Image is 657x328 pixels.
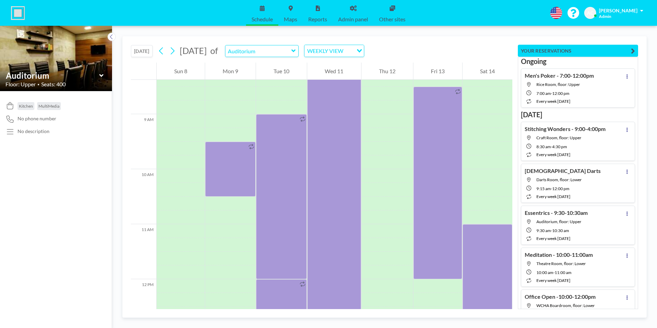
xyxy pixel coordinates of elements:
h4: Meditation - 10:00-11:00am [525,251,593,258]
div: Thu 12 [361,63,413,80]
span: every week [DATE] [536,152,570,157]
button: [DATE] [131,45,153,57]
span: Darts Room, floor: Lower [536,177,582,182]
span: - [551,144,552,149]
input: Auditorium [6,70,99,80]
span: 12:00 PM [552,91,569,96]
span: 12:00 PM [552,186,569,191]
span: - [551,228,552,233]
span: Auditorium, floor: Upper [536,219,581,224]
h4: Men's Poker - 7:00-12:00pm [525,72,594,79]
h4: Stitching Wonders - 9:00-4:00pm [525,125,605,132]
span: Maps [284,17,297,22]
span: • [37,82,40,87]
div: Tue 10 [256,63,307,80]
span: Other sites [379,17,405,22]
h4: Office Open -10:00-12:00pm [525,293,595,300]
span: Admin panel [338,17,368,22]
span: - [551,186,552,191]
span: 11:00 AM [555,270,571,275]
button: YOUR RESERVATIONS [518,45,638,57]
span: 10:30 AM [552,228,569,233]
img: organization-logo [11,6,25,20]
h3: Ongoing [521,57,635,66]
span: 4:30 PM [552,144,567,149]
div: Search for option [304,45,364,57]
div: Mon 9 [205,63,256,80]
span: Rice Room, floor: Upper [536,82,580,87]
input: Search for option [345,46,353,55]
div: No description [18,128,49,134]
input: Auditorium [225,45,291,57]
span: Seats: 400 [41,81,66,88]
span: Theatre Room, floor: Lower [536,261,586,266]
span: MultiMedia [38,103,59,109]
span: - [551,91,552,96]
span: every week [DATE] [536,236,570,241]
h4: [DEMOGRAPHIC_DATA] Darts [525,167,601,174]
span: Craft Room, floor: Upper [536,135,581,140]
div: 10 AM [131,169,156,224]
span: [PERSON_NAME] [599,8,637,13]
span: of [210,45,218,56]
span: every week [DATE] [536,278,570,283]
span: - [553,270,555,275]
span: 9:30 AM [536,228,551,233]
span: No phone number [18,116,56,122]
span: Reports [308,17,327,22]
div: Wed 11 [307,63,361,80]
span: Admin [599,14,611,19]
div: Fri 13 [413,63,462,80]
h4: Essentrics - 9:30-10:30am [525,209,588,216]
span: 9:15 AM [536,186,551,191]
span: Schedule [252,17,273,22]
span: 10:00 AM [536,270,553,275]
span: 8:30 AM [536,144,551,149]
h3: [DATE] [521,110,635,119]
span: AC [587,10,593,16]
span: Kitchen [19,103,33,109]
span: 7:00 AM [536,91,551,96]
div: 8 AM [131,59,156,114]
div: 11 AM [131,224,156,279]
span: every week [DATE] [536,99,570,104]
div: 9 AM [131,114,156,169]
div: Sat 14 [463,63,512,80]
span: WCHA Boardroom, floor: Lower [536,303,595,308]
span: every week [DATE] [536,194,570,199]
span: [DATE] [180,45,207,56]
span: WEEKLY VIEW [306,46,345,55]
div: Sun 8 [157,63,205,80]
span: Floor: Upper [5,81,36,88]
